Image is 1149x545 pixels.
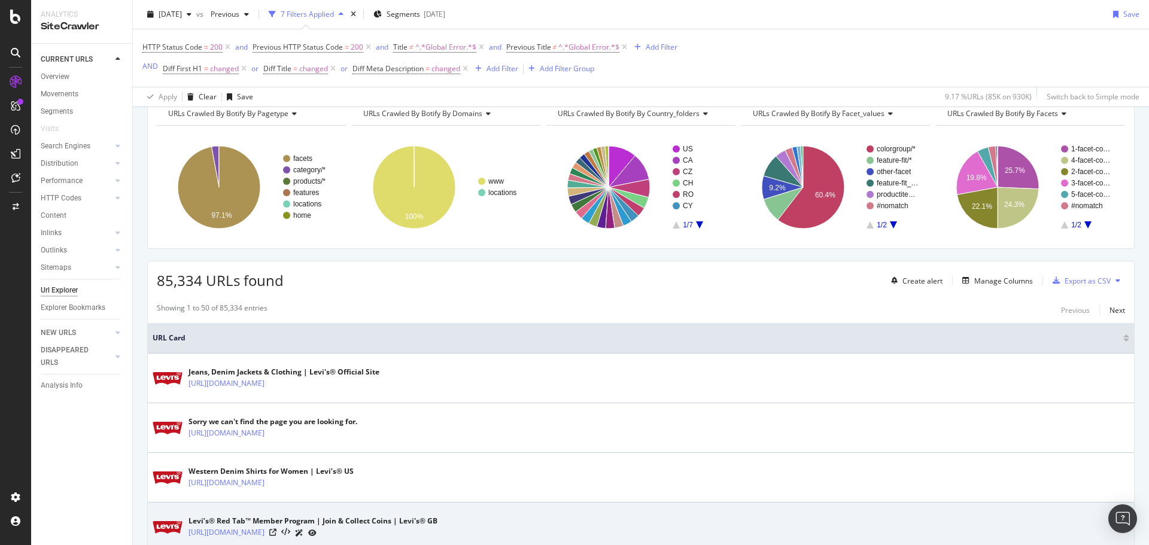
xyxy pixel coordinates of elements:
div: Next [1110,305,1125,315]
button: Previous [1061,303,1090,317]
button: Previous [206,5,254,24]
text: CZ [683,168,692,176]
button: Switch back to Simple mode [1042,87,1139,106]
text: feature-fit_… [877,179,918,187]
text: facets [293,154,312,163]
text: 4-facet-co… [1071,156,1110,165]
span: URLs Crawled By Botify By domains [363,108,482,118]
div: AND [142,61,158,71]
div: 7 Filters Applied [281,9,334,19]
div: Movements [41,88,78,101]
text: 1-facet-co… [1071,145,1110,153]
button: and [376,41,388,53]
span: Title [393,42,408,52]
span: 200 [210,39,223,56]
span: URLs Crawled By Botify By country_folders [558,108,700,118]
a: URL Inspection [308,526,317,539]
div: Open Intercom Messenger [1108,504,1137,533]
button: and [489,41,501,53]
a: NEW URLS [41,327,112,339]
span: HTTP Status Code [142,42,202,52]
a: Segments [41,105,124,118]
span: ^.*Global Error.*$ [558,39,619,56]
text: 1/7 [683,221,693,229]
h4: URLs Crawled By Botify By domains [361,104,530,123]
div: Explorer Bookmarks [41,302,105,314]
a: Outlinks [41,244,112,257]
span: URL Card [153,333,1120,343]
text: #nomatch [877,202,908,210]
a: Distribution [41,157,112,170]
button: [DATE] [142,5,196,24]
div: Clear [199,92,217,102]
span: vs [196,9,206,19]
text: 1/2 [877,221,887,229]
text: productite… [877,190,916,199]
svg: A chart. [546,135,735,239]
span: URLs Crawled By Botify By facet_values [753,108,884,118]
img: main image [153,471,183,484]
a: DISAPPEARED URLS [41,344,112,369]
div: times [348,8,358,20]
div: Levi’s® Red Tab™ Member Program | Join & Collect Coins | Levi's® GB [189,516,437,526]
text: locations [488,188,516,197]
div: Showing 1 to 50 of 85,334 entries [157,303,268,317]
div: Save [237,92,253,102]
div: and [376,42,388,52]
button: Manage Columns [957,273,1033,288]
div: Segments [41,105,73,118]
div: HTTP Codes [41,192,81,205]
a: Performance [41,175,112,187]
a: Analysis Info [41,379,124,392]
span: = [293,63,297,74]
button: Add Filter [630,40,677,54]
div: Url Explorer [41,284,78,297]
button: Add Filter Group [524,62,594,76]
div: CURRENT URLS [41,53,93,66]
text: 5-facet-co… [1071,190,1110,199]
div: A chart. [936,135,1123,239]
a: CURRENT URLS [41,53,112,66]
text: other-facet [877,168,911,176]
a: Sitemaps [41,261,112,274]
span: = [345,42,349,52]
div: Jeans, Denim Jackets & Clothing | Levi's® Official Site [189,367,379,377]
span: Diff Meta Description [352,63,424,74]
div: Apply [159,92,177,102]
button: Save [222,87,253,106]
svg: A chart. [352,135,541,239]
a: [URL][DOMAIN_NAME] [189,526,265,538]
span: = [425,63,430,74]
text: US [683,145,693,153]
a: AI Url Details [295,526,303,539]
div: Previous [1061,305,1090,315]
span: = [204,63,208,74]
span: ^.*Global Error.*$ [415,39,476,56]
a: Explorer Bookmarks [41,302,124,314]
text: category/* [293,166,326,174]
text: features [293,188,319,197]
button: Apply [142,87,177,106]
button: Add Filter [470,62,518,76]
span: changed [431,60,460,77]
div: Sitemaps [41,261,71,274]
div: and [489,42,501,52]
button: Segments[DATE] [369,5,450,24]
button: or [251,63,259,74]
div: NEW URLS [41,327,76,339]
span: ≠ [553,42,557,52]
svg: A chart. [741,135,929,239]
text: CY [683,202,693,210]
text: colorgroup/* [877,145,916,153]
button: Next [1110,303,1125,317]
div: Overview [41,71,69,83]
div: Sorry we can't find the page you are looking for. [189,416,357,427]
a: Content [41,209,124,222]
div: and [235,42,248,52]
text: feature-fit/* [877,156,912,165]
div: Inlinks [41,227,62,239]
div: A chart. [157,135,346,239]
div: Add Filter [646,42,677,52]
h4: URLs Crawled By Botify By facets [945,104,1114,123]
